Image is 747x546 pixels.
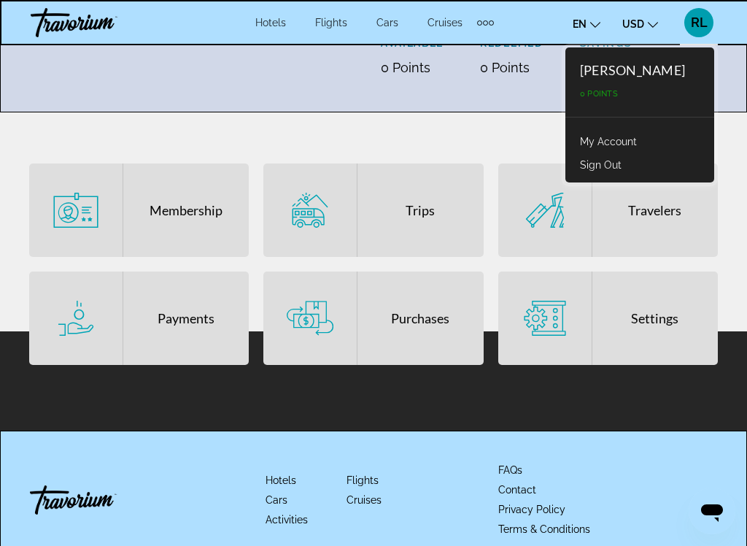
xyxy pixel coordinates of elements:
[357,164,483,257] div: Trips
[427,17,462,28] a: Cruises
[573,155,629,174] button: Sign Out
[689,488,735,534] iframe: Botón para iniciar la ventana de mensajería
[498,272,718,365] a: Settings
[573,132,644,151] a: My Account
[498,164,718,257] a: Travelers
[580,62,685,78] div: [PERSON_NAME]
[357,272,483,365] div: Purchases
[263,164,483,257] a: Trips
[266,494,287,506] a: Cars
[592,164,718,257] div: Travelers
[123,164,249,257] div: Membership
[680,7,718,38] button: User Menu
[622,13,658,34] button: Change currency
[315,17,347,28] a: Flights
[29,164,249,257] a: Membership
[255,17,286,28] a: Hotels
[691,15,708,30] span: RL
[480,60,543,75] p: 0 Points
[30,478,176,522] a: Travorium
[123,272,249,365] div: Payments
[498,504,565,515] a: Privacy Policy
[622,18,644,30] span: USD
[498,464,522,476] a: FAQs
[573,13,600,34] button: Change language
[347,474,379,486] a: Flights
[31,4,177,42] a: Travorium
[29,272,249,365] a: Payments
[376,17,398,28] a: Cars
[263,272,483,365] a: Purchases
[477,11,494,34] button: Extra navigation items
[580,89,618,99] span: 0 Points
[266,474,296,486] a: Hotels
[266,514,308,526] a: Activities
[381,60,444,75] p: 0 Points
[573,18,587,30] span: en
[498,484,536,496] a: Contact
[592,272,718,365] div: Settings
[498,523,590,535] a: Terms & Conditions
[347,494,382,506] a: Cruises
